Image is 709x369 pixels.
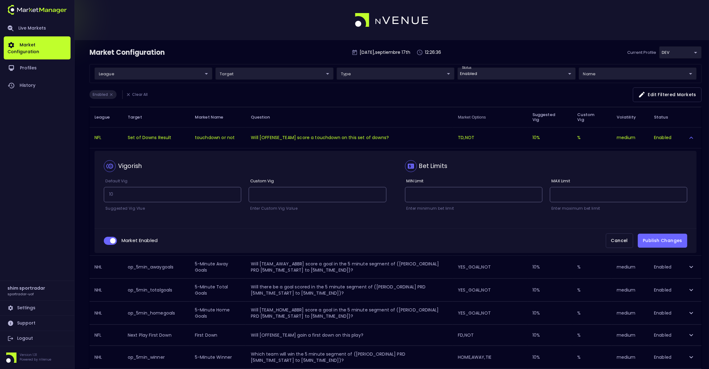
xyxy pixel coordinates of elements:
td: YES_GOAL,NOT [453,278,527,301]
td: % [572,255,611,278]
span: Question [251,114,278,120]
td: % [572,301,611,324]
td: 10 % [527,278,573,301]
a: Market Configuration [4,36,71,59]
div: Bet Limits [419,162,448,170]
span: Market Enabled [122,237,158,244]
label: MAX Limit [550,178,570,184]
td: Next Play First Down [123,325,190,346]
td: % [572,127,611,148]
td: % [572,325,611,346]
td: % [572,278,611,301]
td: Will [OFFENSE_TEAM] score a touchdown on this set of downs? [246,127,453,148]
td: 5-Minute Away Goals [190,255,246,278]
td: medium [612,301,649,324]
td: 5-Minute Winner [190,346,246,369]
td: op_5min_homegoals [123,301,190,324]
td: medium [612,325,649,346]
li: Enabled [90,90,117,99]
p: Suggested Vig Vlue [104,205,241,212]
td: op_5min_awaygoals [123,255,190,278]
td: 10 % [527,325,573,346]
th: NHL [90,255,123,278]
td: TD,NOT [453,127,527,148]
button: expand row [686,285,697,295]
label: MIN Limit [405,178,424,184]
span: Enabled [654,354,671,360]
button: expand row [686,330,697,340]
span: Enabled [654,332,671,338]
li: Clear All [122,90,151,99]
td: medium [612,255,649,278]
img: logo [7,5,67,15]
span: Target [128,114,150,120]
td: Will [TEAM_HOME_ABBR] score a goal in the 5 minute segment of ([PERIOD_ORDINAL] PRD [5MIN_TIME_ST... [246,301,453,324]
td: 10 % [527,346,573,369]
p: Current Profile [627,49,656,56]
a: Live Markets [4,20,71,36]
td: YES_GOAL,NOT [453,255,527,278]
p: 12:26:36 [425,49,441,56]
div: Version 1.31Powered by nVenue [4,353,71,363]
label: Custom Vig [249,178,274,184]
button: Cancel [606,233,633,248]
div: league [337,68,454,80]
img: logo [355,13,429,27]
th: NFL [90,325,123,346]
span: Market Name [195,114,232,120]
a: Logout [4,331,71,346]
h3: sportradar-uof [7,292,34,296]
td: op_5min_winner [123,346,190,369]
p: Enter minimum bet limit [405,205,542,212]
td: 5-Minute Total Goals [190,278,246,301]
th: NHL [90,278,123,301]
td: YES_GOAL,NOT [453,301,527,324]
a: Support [4,316,71,331]
td: medium [612,346,649,369]
button: Edit filtered markets [633,87,702,102]
p: Enter maximum bet limit [550,205,687,212]
span: Enabled [654,287,671,293]
td: % [572,346,611,369]
td: 10 % [527,127,573,148]
a: Profiles [4,59,71,77]
button: expand row [686,133,697,143]
span: Suggested Vig [532,112,568,122]
td: 10 % [527,255,573,278]
span: Status [654,114,676,121]
button: expand row [686,262,697,272]
div: league [94,68,212,80]
th: Market Options [453,107,527,127]
div: league [458,68,575,80]
td: First Down [190,325,246,346]
button: expand row [686,308,697,318]
td: 10 % [527,301,573,324]
td: Will [TEAM_AWAY_ABBR] score a goal in the 5 minute segment of ([PERIOD_ORDINAL] PRD [5MIN_TIME_ST... [246,255,453,278]
td: touchdown or not [190,127,246,148]
td: 5-Minute Home Goals [190,301,246,324]
span: Volatility [617,114,644,120]
div: league [659,46,702,58]
td: FD,NOT [453,325,527,346]
td: Set of Downs Result [123,127,190,148]
td: HOME,AWAY,TIE [453,346,527,369]
td: Will [OFFENSE_TEAM] gain a first down on this play? [246,325,453,346]
label: status [462,66,472,70]
td: Which team will win the 5 minute segment of ([PERIOD_ORDINAL] PRD [5MIN_TIME_START] to [5MIN_TIME... [246,346,453,369]
p: [DATE] , septiembre 17 th [360,49,410,56]
div: league [215,68,333,80]
span: League [94,114,118,120]
th: NHL [90,346,123,369]
td: Will there be a goal scored in the 5 minute segment of ([PERIOD_ORDINAL] PRD [5MIN_TIME_START] to... [246,278,453,301]
td: op_5min_totalgoals [123,278,190,301]
label: Default Vig [104,178,127,184]
div: Market Configuration [90,48,165,58]
span: Custom Vig [577,112,606,122]
div: league [579,68,697,80]
p: Enter Custom Vig Value [249,205,386,212]
a: Settings [4,301,71,315]
div: Vigorish [118,162,142,170]
th: NFL [90,127,123,148]
button: expand row [686,352,697,362]
span: Enabled [654,264,671,270]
